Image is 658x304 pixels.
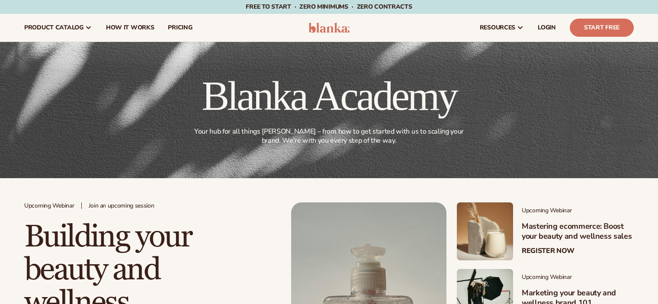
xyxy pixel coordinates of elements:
[191,127,467,145] p: Your hub for all things [PERSON_NAME] – from how to get started with us to scaling your brand. We...
[24,24,83,31] span: product catalog
[522,207,634,214] span: Upcoming Webinar
[473,14,531,42] a: resources
[246,3,412,11] span: Free to start · ZERO minimums · ZERO contracts
[570,19,634,37] a: Start Free
[161,14,199,42] a: pricing
[522,221,634,242] h3: Mastering ecommerce: Boost your beauty and wellness sales
[89,202,154,210] span: Join an upcoming session
[24,202,74,210] span: Upcoming Webinar
[522,274,634,281] span: Upcoming Webinar
[17,14,99,42] a: product catalog
[168,24,192,31] span: pricing
[106,24,154,31] span: How It Works
[531,14,563,42] a: LOGIN
[538,24,556,31] span: LOGIN
[308,22,350,33] img: logo
[189,75,469,117] h1: Blanka Academy
[480,24,515,31] span: resources
[99,14,161,42] a: How It Works
[522,247,575,255] a: Register Now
